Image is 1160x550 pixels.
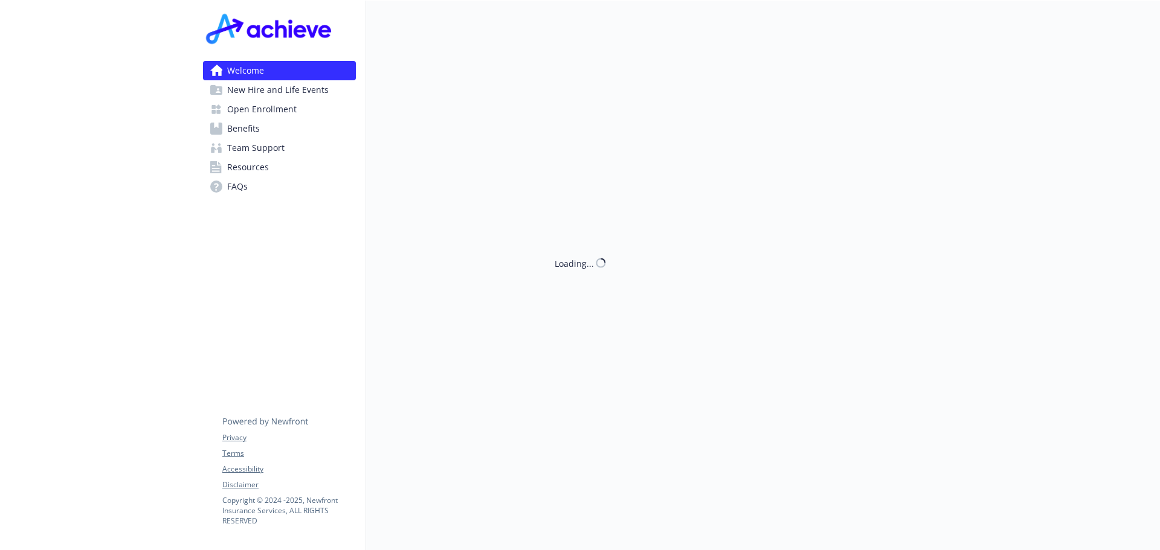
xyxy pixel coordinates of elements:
[227,80,329,100] span: New Hire and Life Events
[555,257,594,269] div: Loading...
[222,495,355,526] p: Copyright © 2024 - 2025 , Newfront Insurance Services, ALL RIGHTS RESERVED
[227,177,248,196] span: FAQs
[227,158,269,177] span: Resources
[203,80,356,100] a: New Hire and Life Events
[227,119,260,138] span: Benefits
[203,100,356,119] a: Open Enrollment
[203,158,356,177] a: Resources
[203,138,356,158] a: Team Support
[227,138,285,158] span: Team Support
[227,100,297,119] span: Open Enrollment
[203,177,356,196] a: FAQs
[222,432,355,443] a: Privacy
[222,448,355,459] a: Terms
[222,464,355,475] a: Accessibility
[203,119,356,138] a: Benefits
[203,61,356,80] a: Welcome
[227,61,264,80] span: Welcome
[222,479,355,490] a: Disclaimer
